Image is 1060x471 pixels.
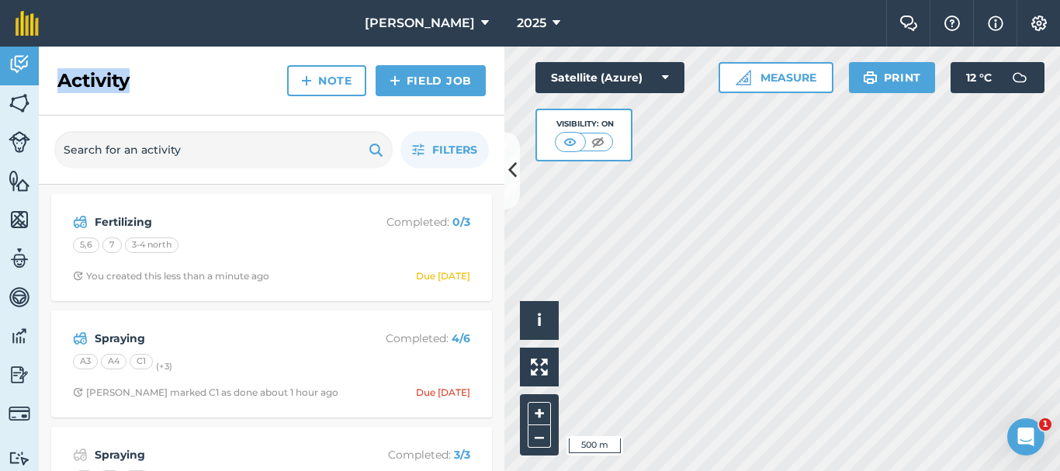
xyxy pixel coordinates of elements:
[528,402,551,425] button: +
[9,92,30,115] img: svg+xml;base64,PHN2ZyB4bWxucz0iaHR0cDovL3d3dy53My5vcmcvMjAwMC9zdmciIHdpZHRoPSI1NiIgaGVpZ2h0PSI2MC...
[452,215,470,229] strong: 0 / 3
[347,446,470,463] p: Completed :
[517,14,546,33] span: 2025
[560,134,580,150] img: svg+xml;base64,PHN2ZyB4bWxucz0iaHR0cDovL3d3dy53My5vcmcvMjAwMC9zdmciIHdpZHRoPSI1MCIgaGVpZ2h0PSI0MC...
[863,68,878,87] img: svg+xml;base64,PHN2ZyB4bWxucz0iaHR0cDovL3d3dy53My5vcmcvMjAwMC9zdmciIHdpZHRoPSIxOSIgaGVpZ2h0PSIyNC...
[454,448,470,462] strong: 3 / 3
[9,169,30,192] img: svg+xml;base64,PHN2ZyB4bWxucz0iaHR0cDovL3d3dy53My5vcmcvMjAwMC9zdmciIHdpZHRoPSI1NiIgaGVpZ2h0PSI2MC...
[520,301,559,340] button: i
[899,16,918,31] img: Two speech bubbles overlapping with the left bubble in the forefront
[61,320,483,408] a: SprayingCompleted: 4/6A3A4C1(+3)Clock with arrow pointing clockwise[PERSON_NAME] marked C1 as don...
[73,270,269,282] div: You created this less than a minute ago
[156,361,172,372] small: (+ 3 )
[535,62,684,93] button: Satellite (Azure)
[376,65,486,96] a: Field Job
[849,62,936,93] button: Print
[73,213,88,231] img: svg+xml;base64,PD94bWwgdmVyc2lvbj0iMS4wIiBlbmNvZGluZz0idXRmLTgiPz4KPCEtLSBHZW5lcmF0b3I6IEFkb2JlIE...
[528,425,551,448] button: –
[1030,16,1048,31] img: A cog icon
[130,354,153,369] div: C1
[951,62,1044,93] button: 12 °C
[365,14,475,33] span: [PERSON_NAME]
[9,247,30,270] img: svg+xml;base64,PD94bWwgdmVyc2lvbj0iMS4wIiBlbmNvZGluZz0idXRmLTgiPz4KPCEtLSBHZW5lcmF0b3I6IEFkb2JlIE...
[390,71,400,90] img: svg+xml;base64,PHN2ZyB4bWxucz0iaHR0cDovL3d3dy53My5vcmcvMjAwMC9zdmciIHdpZHRoPSIxNCIgaGVpZ2h0PSIyNC...
[943,16,961,31] img: A question mark icon
[57,68,130,93] h2: Activity
[73,386,338,399] div: [PERSON_NAME] marked C1 as done about 1 hour ago
[73,354,98,369] div: A3
[73,445,88,464] img: svg+xml;base64,PD94bWwgdmVyc2lvbj0iMS4wIiBlbmNvZGluZz0idXRmLTgiPz4KPCEtLSBHZW5lcmF0b3I6IEFkb2JlIE...
[416,270,470,282] div: Due [DATE]
[301,71,312,90] img: svg+xml;base64,PHN2ZyB4bWxucz0iaHR0cDovL3d3dy53My5vcmcvMjAwMC9zdmciIHdpZHRoPSIxNCIgaGVpZ2h0PSIyNC...
[1004,62,1035,93] img: svg+xml;base64,PD94bWwgdmVyc2lvbj0iMS4wIiBlbmNvZGluZz0idXRmLTgiPz4KPCEtLSBHZW5lcmF0b3I6IEFkb2JlIE...
[347,213,470,230] p: Completed :
[988,14,1003,33] img: svg+xml;base64,PHN2ZyB4bWxucz0iaHR0cDovL3d3dy53My5vcmcvMjAwMC9zdmciIHdpZHRoPSIxNyIgaGVpZ2h0PSIxNy...
[101,354,126,369] div: A4
[588,134,608,150] img: svg+xml;base64,PHN2ZyB4bWxucz0iaHR0cDovL3d3dy53My5vcmcvMjAwMC9zdmciIHdpZHRoPSI1MCIgaGVpZ2h0PSI0MC...
[61,203,483,292] a: FertilizingCompleted: 0/35,673-4 northClock with arrow pointing clockwiseYou created this less th...
[125,237,178,253] div: 3-4 north
[54,131,393,168] input: Search for an activity
[537,310,542,330] span: i
[347,330,470,347] p: Completed :
[9,131,30,153] img: svg+xml;base64,PD94bWwgdmVyc2lvbj0iMS4wIiBlbmNvZGluZz0idXRmLTgiPz4KPCEtLSBHZW5lcmF0b3I6IEFkb2JlIE...
[1007,418,1044,455] iframe: Intercom live chat
[736,70,751,85] img: Ruler icon
[555,118,614,130] div: Visibility: On
[531,358,548,376] img: Four arrows, one pointing top left, one top right, one bottom right and the last bottom left
[16,11,39,36] img: fieldmargin Logo
[9,286,30,309] img: svg+xml;base64,PD94bWwgdmVyc2lvbj0iMS4wIiBlbmNvZGluZz0idXRmLTgiPz4KPCEtLSBHZW5lcmF0b3I6IEFkb2JlIE...
[102,237,122,253] div: 7
[400,131,489,168] button: Filters
[95,213,341,230] strong: Fertilizing
[9,363,30,386] img: svg+xml;base64,PD94bWwgdmVyc2lvbj0iMS4wIiBlbmNvZGluZz0idXRmLTgiPz4KPCEtLSBHZW5lcmF0b3I6IEFkb2JlIE...
[9,403,30,424] img: svg+xml;base64,PD94bWwgdmVyc2lvbj0iMS4wIiBlbmNvZGluZz0idXRmLTgiPz4KPCEtLSBHZW5lcmF0b3I6IEFkb2JlIE...
[95,330,341,347] strong: Spraying
[452,331,470,345] strong: 4 / 6
[9,53,30,76] img: svg+xml;base64,PD94bWwgdmVyc2lvbj0iMS4wIiBlbmNvZGluZz0idXRmLTgiPz4KPCEtLSBHZW5lcmF0b3I6IEFkb2JlIE...
[9,324,30,348] img: svg+xml;base64,PD94bWwgdmVyc2lvbj0iMS4wIiBlbmNvZGluZz0idXRmLTgiPz4KPCEtLSBHZW5lcmF0b3I6IEFkb2JlIE...
[1039,418,1051,431] span: 1
[719,62,833,93] button: Measure
[287,65,366,96] a: Note
[73,271,83,281] img: Clock with arrow pointing clockwise
[416,386,470,399] div: Due [DATE]
[9,451,30,466] img: svg+xml;base64,PD94bWwgdmVyc2lvbj0iMS4wIiBlbmNvZGluZz0idXRmLTgiPz4KPCEtLSBHZW5lcmF0b3I6IEFkb2JlIE...
[369,140,383,159] img: svg+xml;base64,PHN2ZyB4bWxucz0iaHR0cDovL3d3dy53My5vcmcvMjAwMC9zdmciIHdpZHRoPSIxOSIgaGVpZ2h0PSIyNC...
[966,62,992,93] span: 12 ° C
[73,387,83,397] img: Clock with arrow pointing clockwise
[95,446,341,463] strong: Spraying
[73,329,88,348] img: svg+xml;base64,PD94bWwgdmVyc2lvbj0iMS4wIiBlbmNvZGluZz0idXRmLTgiPz4KPCEtLSBHZW5lcmF0b3I6IEFkb2JlIE...
[9,208,30,231] img: svg+xml;base64,PHN2ZyB4bWxucz0iaHR0cDovL3d3dy53My5vcmcvMjAwMC9zdmciIHdpZHRoPSI1NiIgaGVpZ2h0PSI2MC...
[73,237,99,253] div: 5,6
[432,141,477,158] span: Filters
